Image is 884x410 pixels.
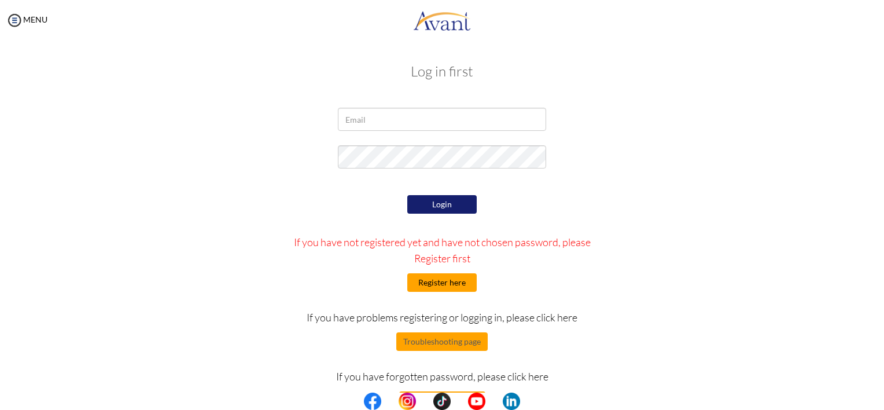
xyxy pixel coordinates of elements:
img: icon-menu.png [6,12,23,29]
img: blank.png [416,393,433,410]
img: li.png [503,393,520,410]
p: If you have problems registering or logging in, please click here [282,309,603,325]
p: If you have not registered yet and have not chosen password, please Register first [282,234,603,266]
button: Register here [407,273,477,292]
input: Email [338,108,546,131]
img: blank.png [451,393,468,410]
a: MENU [6,14,47,24]
h3: Log in first [112,64,772,79]
button: Troubleshooting page [396,332,488,351]
button: Forgotten password [399,391,485,410]
img: tt.png [433,393,451,410]
img: fb.png [364,393,381,410]
img: logo.png [413,3,471,38]
button: Login [407,195,477,214]
p: If you have forgotten password, please click here [282,368,603,385]
img: blank.png [381,393,399,410]
img: yt.png [468,393,485,410]
img: blank.png [485,393,503,410]
img: in.png [399,393,416,410]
